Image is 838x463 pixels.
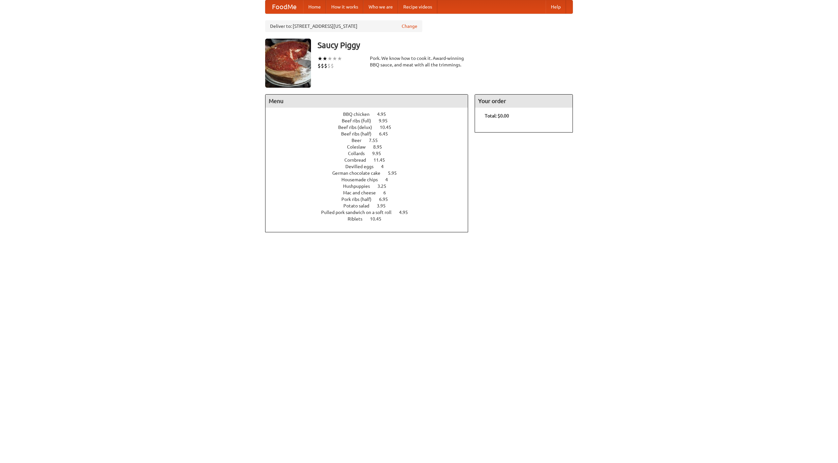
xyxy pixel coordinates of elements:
li: $ [327,62,331,69]
span: Potato salad [343,203,376,208]
span: 4 [385,177,394,182]
li: ★ [337,55,342,62]
a: Change [402,23,417,29]
a: Beer 7.55 [352,138,390,143]
span: 9.95 [379,118,394,123]
span: Cornbread [344,157,373,163]
a: How it works [326,0,363,13]
li: ★ [322,55,327,62]
a: BBQ chicken 4.95 [343,112,398,117]
span: German chocolate cake [332,170,387,176]
a: Help [546,0,566,13]
span: 6.95 [379,197,394,202]
div: Pork. We know how to cook it. Award-winning BBQ sauce, and meat with all the trimmings. [370,55,468,68]
a: Mac and cheese 6 [343,190,398,195]
span: Riblets [348,216,369,222]
h3: Saucy Piggy [318,39,573,52]
span: Coleslaw [347,144,372,150]
span: 6.45 [379,131,394,136]
h4: Your order [475,95,573,108]
a: FoodMe [265,0,303,13]
a: Beef ribs (half) 6.45 [341,131,400,136]
a: Who we are [363,0,398,13]
a: Hushpuppies 3.25 [343,184,398,189]
span: 6 [383,190,392,195]
a: Home [303,0,326,13]
img: angular.jpg [265,39,311,88]
span: Beer [352,138,368,143]
span: Beef ribs (half) [341,131,378,136]
li: ★ [318,55,322,62]
a: Coleslaw 8.95 [347,144,394,150]
a: Housemade chips 4 [341,177,400,182]
span: 4 [381,164,390,169]
a: Pulled pork sandwich on a soft roll 4.95 [321,210,420,215]
span: Pulled pork sandwich on a soft roll [321,210,398,215]
li: $ [321,62,324,69]
span: Collards [348,151,371,156]
a: Recipe videos [398,0,437,13]
a: Devilled eggs 4 [345,164,396,169]
span: 10.45 [380,125,398,130]
li: $ [324,62,327,69]
a: Riblets 10.45 [348,216,393,222]
span: 11.45 [373,157,392,163]
li: $ [331,62,334,69]
span: 3.25 [377,184,393,189]
span: Housemade chips [341,177,384,182]
span: 10.45 [370,216,388,222]
span: Devilled eggs [345,164,380,169]
span: 4.95 [399,210,414,215]
a: Beef ribs (delux) 10.45 [338,125,403,130]
span: Hushpuppies [343,184,376,189]
span: 3.95 [377,203,392,208]
span: 5.95 [388,170,403,176]
span: Beef ribs (full) [342,118,378,123]
li: $ [318,62,321,69]
li: ★ [332,55,337,62]
span: Mac and cheese [343,190,382,195]
a: Collards 9.95 [348,151,393,156]
span: BBQ chicken [343,112,376,117]
div: Deliver to: [STREET_ADDRESS][US_STATE] [265,20,422,32]
span: 8.95 [373,144,389,150]
span: 9.95 [372,151,388,156]
span: Pork ribs (half) [341,197,378,202]
span: 7.55 [369,138,384,143]
a: Cornbread 11.45 [344,157,397,163]
a: German chocolate cake 5.95 [332,170,409,176]
li: ★ [327,55,332,62]
span: Beef ribs (delux) [338,125,379,130]
h4: Menu [265,95,468,108]
b: Total: $0.00 [485,113,509,118]
a: Pork ribs (half) 6.95 [341,197,400,202]
a: Potato salad 3.95 [343,203,398,208]
span: 4.95 [377,112,392,117]
a: Beef ribs (full) 9.95 [342,118,400,123]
